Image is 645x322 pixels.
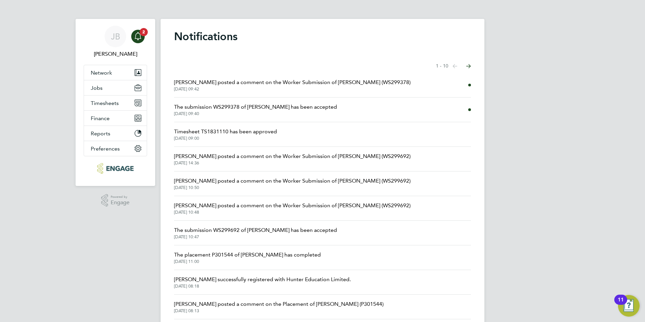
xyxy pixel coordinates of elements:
nav: Main navigation [76,19,155,186]
span: [PERSON_NAME] posted a comment on the Worker Submission of [PERSON_NAME] (WS299692) [174,202,411,210]
span: [DATE] 14:36 [174,160,411,166]
a: The submission WS299692 of [PERSON_NAME] has been accepted[DATE] 10:47 [174,226,337,240]
span: Jack Baron [84,50,147,58]
a: [PERSON_NAME] posted a comment on the Worker Submission of [PERSON_NAME] (WS299692)[DATE] 14:36 [174,152,411,166]
nav: Select page of notifications list [436,59,471,73]
span: Powered by [111,194,130,200]
span: Reports [91,130,110,137]
button: Network [84,65,147,80]
span: [PERSON_NAME] posted a comment on the Worker Submission of [PERSON_NAME] (WS299692) [174,177,411,185]
a: [PERSON_NAME] posted a comment on the Worker Submission of [PERSON_NAME] (WS299378)[DATE] 09:42 [174,78,411,92]
span: [DATE] 10:47 [174,234,337,240]
span: [PERSON_NAME] successfully registered with Hunter Education Limited. [174,275,351,284]
span: 1 - 10 [436,63,448,70]
span: Engage [111,200,130,206]
button: Reports [84,126,147,141]
span: [DATE] 08:18 [174,284,351,289]
span: Finance [91,115,110,122]
span: The submission WS299692 of [PERSON_NAME] has been accepted [174,226,337,234]
a: [PERSON_NAME] posted a comment on the Worker Submission of [PERSON_NAME] (WS299692)[DATE] 10:48 [174,202,411,215]
span: Network [91,70,112,76]
a: The placement P301544 of [PERSON_NAME] has completed[DATE] 11:00 [174,251,321,264]
h1: Notifications [174,30,471,43]
button: Open Resource Center, 11 new notifications [618,295,640,317]
span: 2 [140,28,148,36]
span: [DATE] 09:00 [174,136,277,141]
span: Timesheet TS1831110 has been approved [174,128,277,136]
span: [DATE] 10:50 [174,185,411,190]
span: Timesheets [91,100,119,106]
span: [DATE] 08:13 [174,308,384,314]
a: [PERSON_NAME] posted a comment on the Placement of [PERSON_NAME] (P301544)[DATE] 08:13 [174,300,384,314]
span: [DATE] 09:42 [174,86,411,92]
a: Powered byEngage [101,194,130,207]
span: The placement P301544 of [PERSON_NAME] has completed [174,251,321,259]
a: [PERSON_NAME] posted a comment on the Worker Submission of [PERSON_NAME] (WS299692)[DATE] 10:50 [174,177,411,190]
span: Jobs [91,85,103,91]
a: The submission WS299378 of [PERSON_NAME] has been accepted[DATE] 09:40 [174,103,337,116]
span: The submission WS299378 of [PERSON_NAME] has been accepted [174,103,337,111]
button: Timesheets [84,96,147,110]
a: 2 [131,26,145,47]
a: Go to home page [84,163,147,174]
span: [DATE] 09:40 [174,111,337,116]
a: [PERSON_NAME] successfully registered with Hunter Education Limited.[DATE] 08:18 [174,275,351,289]
span: [PERSON_NAME] posted a comment on the Worker Submission of [PERSON_NAME] (WS299692) [174,152,411,160]
button: Finance [84,111,147,126]
button: Preferences [84,141,147,156]
a: JB[PERSON_NAME] [84,26,147,58]
span: [DATE] 11:00 [174,259,321,264]
span: [PERSON_NAME] posted a comment on the Placement of [PERSON_NAME] (P301544) [174,300,384,308]
span: [PERSON_NAME] posted a comment on the Worker Submission of [PERSON_NAME] (WS299378) [174,78,411,86]
img: huntereducation-logo-retina.png [97,163,133,174]
div: 11 [618,300,624,308]
button: Jobs [84,80,147,95]
a: Timesheet TS1831110 has been approved[DATE] 09:00 [174,128,277,141]
span: [DATE] 10:48 [174,210,411,215]
span: Preferences [91,145,120,152]
span: JB [111,32,120,41]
